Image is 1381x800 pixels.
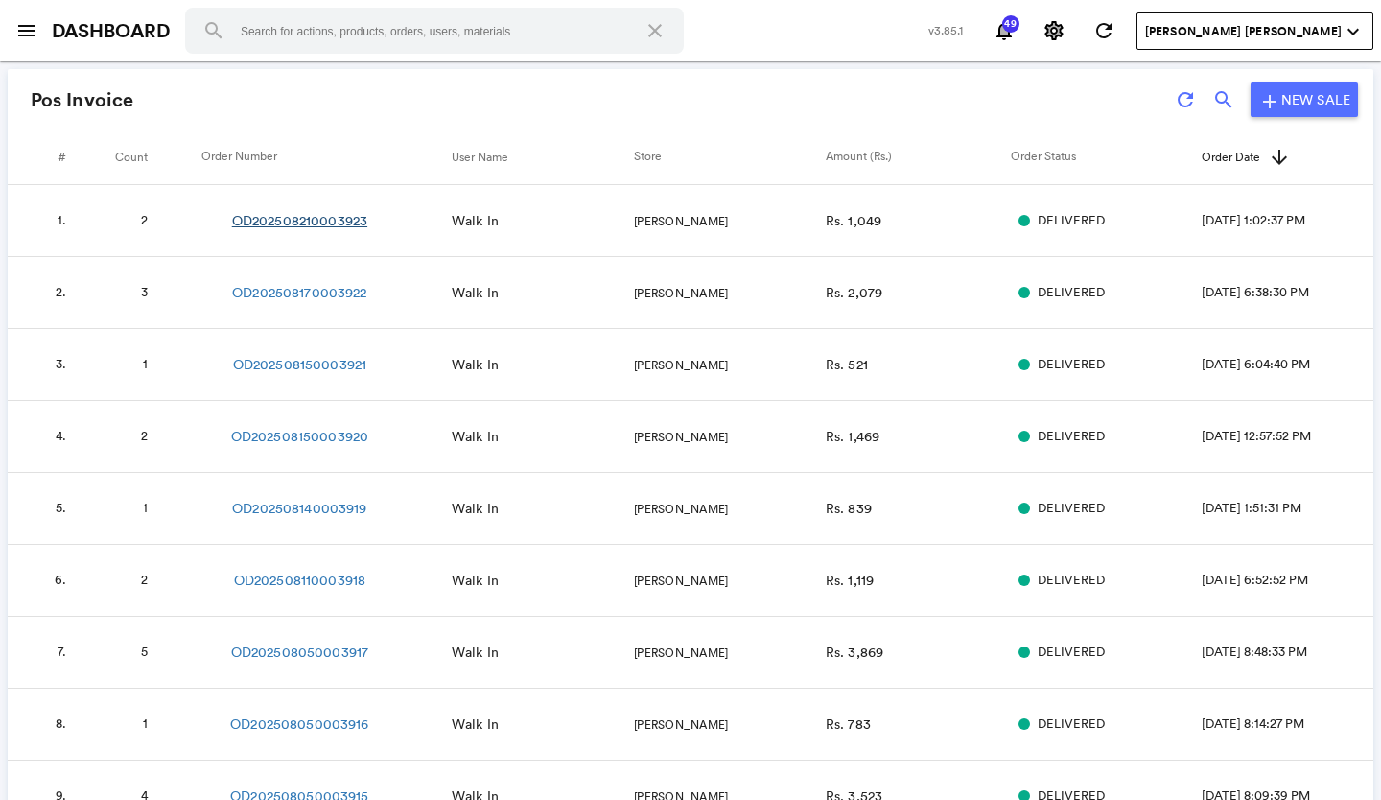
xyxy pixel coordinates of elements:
[452,212,499,229] span: Walk In
[8,545,89,617] td: 6.
[452,428,499,445] span: Walk In
[1092,19,1115,42] md-icon: refresh
[634,130,826,184] th: Store
[632,8,678,54] button: Clear
[141,572,148,588] span: 2
[826,500,872,517] span: Rs. 839
[452,356,499,373] span: Walk In
[8,12,46,50] button: open sidebar
[143,356,148,372] span: 1
[826,716,871,733] span: Rs. 783
[1038,284,1105,302] span: DELIVERED
[232,283,366,302] a: OD202508170003922
[1038,644,1105,662] span: DELIVERED
[201,130,452,184] th: Order Number
[452,644,499,661] span: Walk In
[8,257,89,329] td: 2.
[8,473,89,545] td: 5.
[202,19,225,42] md-icon: search
[452,149,508,165] span: User Name
[644,19,667,42] md-icon: close
[452,284,499,301] span: Walk In
[143,500,148,516] span: 1
[993,19,1016,42] md-icon: notifications
[452,716,499,733] span: Walk In
[928,22,964,38] span: v3.85.1
[1251,82,1358,117] a: addNew Sale
[232,499,366,518] a: OD202508140003919
[8,401,89,473] td: 4.
[1258,90,1281,113] md-icon: add
[1202,149,1260,165] span: Order Date
[231,427,368,446] a: OD202508150003920
[15,19,38,42] md-icon: menu
[1202,545,1373,617] td: [DATE] 6:52:52 PM
[1202,689,1373,761] td: [DATE] 8:14:27 PM
[1001,19,1020,29] span: 49
[185,8,684,54] input: Search for actions, products, orders, users, materials
[141,428,148,444] span: 2
[1038,716,1105,734] span: DELIVERED
[1202,185,1373,257] td: [DATE] 1:02:37 PM
[52,17,170,45] a: DASHBOARD
[1202,473,1373,545] td: [DATE] 1:51:31 PM
[1202,401,1373,473] td: [DATE] 12:57:52 PM
[141,212,148,228] span: 2
[8,617,89,689] td: 7.
[634,501,728,517] span: [PERSON_NAME]
[1205,81,1243,119] button: search
[8,130,89,184] th: #
[634,213,728,229] span: [PERSON_NAME]
[826,130,1011,184] th: Amount (Rs.)
[1281,91,1350,108] span: New Sale
[634,285,728,301] span: [PERSON_NAME]
[826,644,883,661] span: Rs. 3,869
[233,355,366,374] a: OD202508150003921
[826,428,879,445] span: Rs. 1,469
[234,571,365,590] a: OD202508110003918
[634,645,728,661] span: [PERSON_NAME]
[230,715,368,734] a: OD202508050003916
[8,185,89,257] td: 1.
[452,500,499,517] span: Walk In
[1085,12,1123,50] button: Refresh State
[634,357,728,373] span: [PERSON_NAME]
[31,89,133,110] h4: Pos Invoice
[1011,130,1202,184] th: Order Status
[452,572,499,589] span: Walk In
[1038,500,1105,518] span: DELIVERED
[231,643,368,662] a: OD202508050003917
[1268,146,1291,169] md-icon: arrow-up.svg
[191,8,237,54] button: Search
[1136,12,1373,50] button: User
[1202,617,1373,689] td: [DATE] 8:48:33 PM
[1035,12,1073,50] button: Settings
[634,717,728,733] span: [PERSON_NAME]
[143,716,148,732] span: 1
[1038,212,1105,230] span: DELIVERED
[232,211,367,230] a: OD202508210003923
[634,429,728,445] span: [PERSON_NAME]
[1212,88,1235,111] md-icon: search
[826,356,868,373] span: Rs. 521
[826,212,881,229] span: Rs. 1,049
[1038,572,1105,590] span: DELIVERED
[1042,19,1065,42] md-icon: settings
[1038,428,1105,446] span: DELIVERED
[1342,20,1365,43] md-icon: expand_more
[1166,81,1205,119] button: refresh
[1145,23,1342,40] span: [PERSON_NAME] [PERSON_NAME]
[1202,257,1373,329] td: [DATE] 6:38:30 PM
[1038,356,1105,374] span: DELIVERED
[826,284,882,301] span: Rs. 2,079
[1174,88,1197,111] md-icon: refresh
[1202,329,1373,401] td: [DATE] 6:04:40 PM
[8,329,89,401] td: 3.
[826,572,874,589] span: Rs. 1,119
[985,12,1023,50] button: Notifications
[8,689,89,761] td: 8.
[634,573,728,589] span: [PERSON_NAME]
[141,284,148,300] span: 3
[89,130,201,184] th: Count
[141,644,148,660] span: 5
